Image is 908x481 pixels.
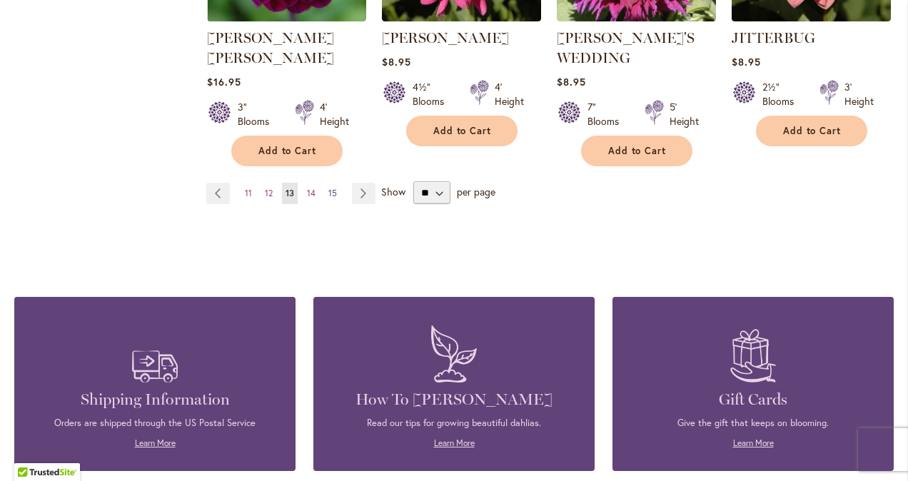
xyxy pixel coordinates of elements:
[495,80,524,108] div: 4' Height
[732,55,761,69] span: $8.95
[733,437,774,448] a: Learn More
[557,11,716,24] a: Jennifer's Wedding
[207,11,366,24] a: JASON MATTHEW
[325,183,340,204] a: 15
[231,136,343,166] button: Add to Cart
[381,185,405,198] span: Show
[634,417,872,430] p: Give the gift that keeps on blooming.
[265,188,273,198] span: 12
[382,11,541,24] a: JENNA
[762,80,802,108] div: 2½" Blooms
[207,75,241,88] span: $16.95
[670,100,699,128] div: 5' Height
[238,100,278,128] div: 3" Blooms
[406,116,518,146] button: Add to Cart
[457,185,495,198] span: per page
[557,75,586,88] span: $8.95
[581,136,692,166] button: Add to Cart
[307,188,316,198] span: 14
[245,188,252,198] span: 11
[608,145,667,157] span: Add to Cart
[732,29,815,46] a: JITTERBUG
[634,390,872,410] h4: Gift Cards
[286,188,294,198] span: 13
[433,125,492,137] span: Add to Cart
[844,80,874,108] div: 3' Height
[135,437,176,448] a: Learn More
[303,183,319,204] a: 14
[756,116,867,146] button: Add to Cart
[36,390,274,410] h4: Shipping Information
[783,125,842,137] span: Add to Cart
[434,437,475,448] a: Learn More
[320,100,349,128] div: 4' Height
[11,430,51,470] iframe: Launch Accessibility Center
[258,145,317,157] span: Add to Cart
[261,183,276,204] a: 12
[335,417,573,430] p: Read our tips for growing beautiful dahlias.
[587,100,627,128] div: 7" Blooms
[328,188,337,198] span: 15
[335,390,573,410] h4: How To [PERSON_NAME]
[557,29,695,66] a: [PERSON_NAME]'S WEDDING
[207,29,334,66] a: [PERSON_NAME] [PERSON_NAME]
[241,183,256,204] a: 11
[732,11,891,24] a: JITTERBUG
[382,29,509,46] a: [PERSON_NAME]
[382,55,411,69] span: $8.95
[36,417,274,430] p: Orders are shipped through the US Postal Service
[413,80,453,108] div: 4½" Blooms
